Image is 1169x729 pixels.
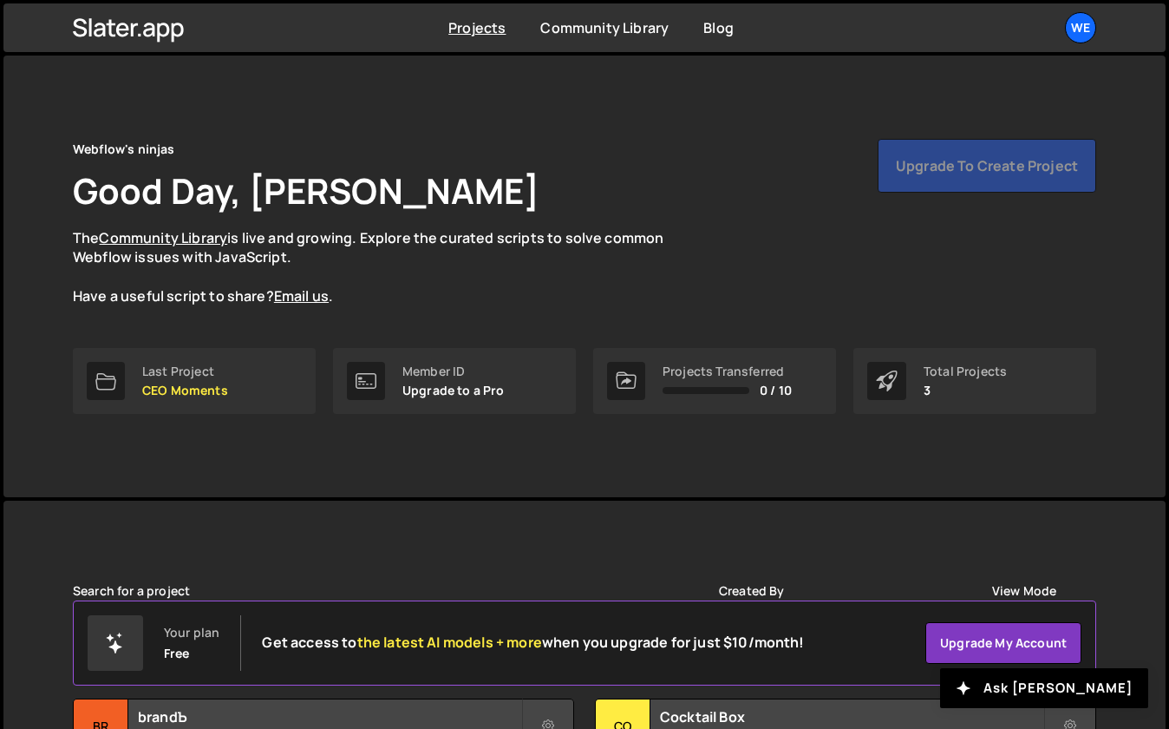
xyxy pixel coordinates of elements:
a: Upgrade my account [925,622,1081,664]
div: Webflow's ninjas [73,139,175,160]
label: Search for a project [73,584,190,598]
p: 3 [924,384,1007,397]
div: Projects Transferred [663,364,792,378]
button: Ask [PERSON_NAME] [940,668,1148,708]
div: Total Projects [924,364,1007,378]
a: Email us [274,286,329,305]
h2: brandЪ [138,707,521,726]
a: Blog [703,18,734,37]
div: Free [164,647,190,660]
div: Your plan [164,626,219,640]
label: Created By [719,584,785,598]
h2: Cocktail Box [660,707,1043,726]
p: The is live and growing. Explore the curated scripts to solve common Webflow issues with JavaScri... [73,228,697,306]
h1: Good Day, [PERSON_NAME] [73,167,539,214]
span: the latest AI models + more [357,633,542,652]
a: Community Library [540,18,669,37]
a: Projects [448,18,506,37]
h2: Get access to when you upgrade for just $10/month! [262,634,804,651]
a: Community Library [99,228,227,247]
span: 0 / 10 [760,384,792,397]
div: Member ID [402,364,505,378]
div: Last Project [142,364,228,378]
label: View Mode [992,584,1056,598]
p: Upgrade to a Pro [402,384,505,397]
a: Last Project CEO Moments [73,348,316,414]
p: CEO Moments [142,384,228,397]
a: We [1065,12,1096,43]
